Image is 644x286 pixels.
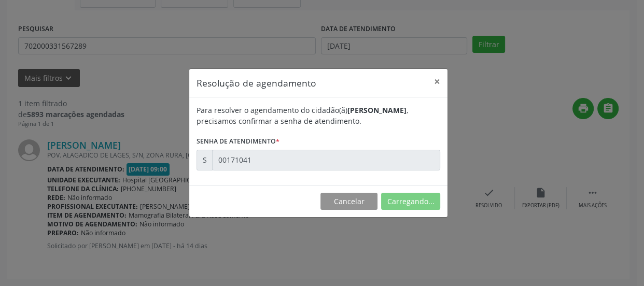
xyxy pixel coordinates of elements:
button: Close [427,69,447,94]
b: [PERSON_NAME] [347,105,407,115]
label: Senha de atendimento [197,134,279,150]
button: Cancelar [320,193,377,210]
button: Carregando... [381,193,440,210]
h5: Resolução de agendamento [197,76,316,90]
div: Para resolver o agendamento do cidadão(ã) , precisamos confirmar a senha de atendimento. [197,105,440,126]
div: S [197,150,213,170]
